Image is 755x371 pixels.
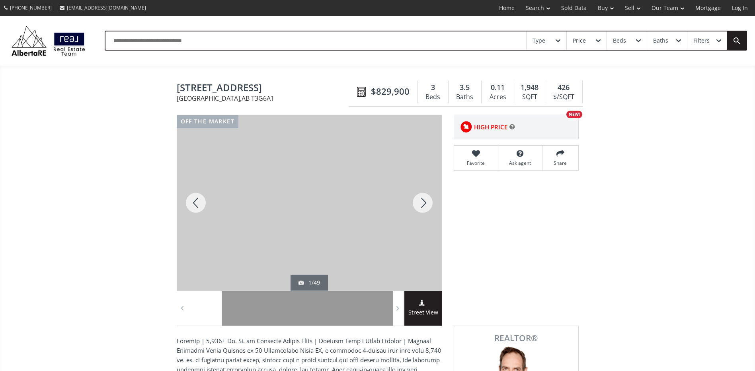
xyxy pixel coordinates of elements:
[502,160,538,166] span: Ask agent
[67,4,146,11] span: [EMAIL_ADDRESS][DOMAIN_NAME]
[613,38,626,43] div: Beds
[573,38,586,43] div: Price
[177,115,239,128] div: off the market
[177,95,353,102] span: [GEOGRAPHIC_DATA] , AB T3G6A1
[371,85,410,98] span: $829,900
[474,123,507,131] span: HIGH PRICE
[486,82,510,93] div: 0.11
[422,91,444,103] div: Beds
[453,82,477,93] div: 3.5
[298,279,320,287] div: 1/49
[521,82,538,93] span: 1,948
[177,115,442,291] div: 77 Rockyspring Point NW Calgary, AB T3G6A1 - Photo 1 of 49
[533,38,545,43] div: Type
[56,0,150,15] a: [EMAIL_ADDRESS][DOMAIN_NAME]
[549,82,578,93] div: 426
[566,111,582,118] div: NEW!
[8,24,89,58] img: Logo
[693,38,710,43] div: Filters
[486,91,510,103] div: Acres
[10,4,52,11] span: [PHONE_NUMBER]
[463,334,570,342] span: REALTOR®
[422,82,444,93] div: 3
[546,160,574,166] span: Share
[177,82,353,95] span: 77 Rockyspring Point NW
[518,91,541,103] div: SQFT
[453,91,477,103] div: Baths
[653,38,668,43] div: Baths
[549,91,578,103] div: $/SQFT
[458,119,474,135] img: rating icon
[458,160,494,166] span: Favorite
[404,308,442,317] span: Street View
